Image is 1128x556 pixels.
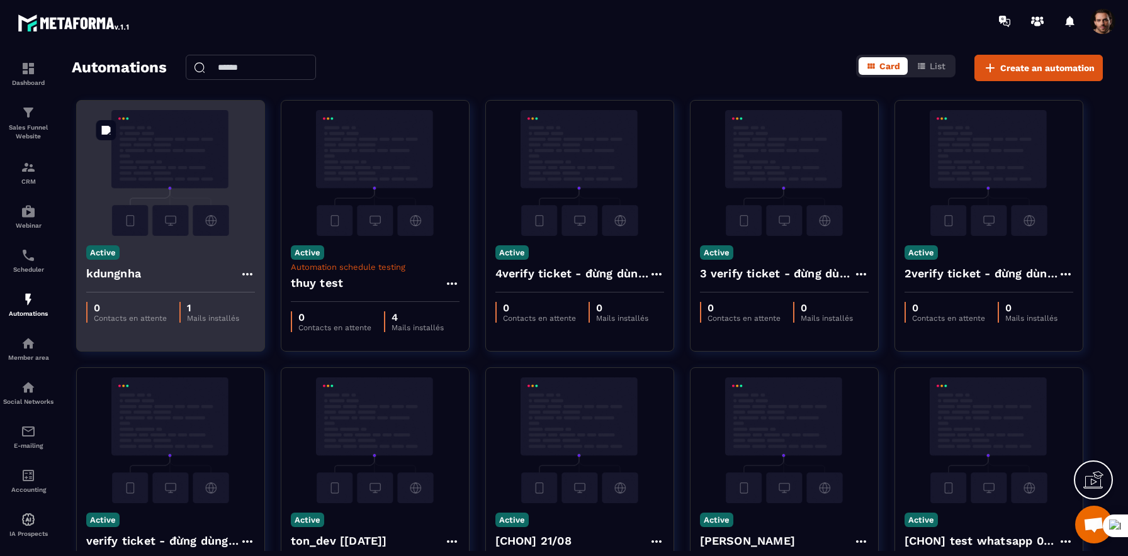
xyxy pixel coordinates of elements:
p: Mails installés [392,323,444,332]
a: schedulerschedulerScheduler [3,238,54,282]
p: Active [291,245,324,260]
span: Card [879,61,900,71]
h4: 2verify ticket - đừng dùng please - Copy [905,265,1058,282]
p: Active [495,513,529,527]
a: emailemailE-mailing [3,414,54,459]
a: formationformationSales Funnel Website [3,96,54,150]
p: Contacts en attente [708,314,781,323]
p: Accounting [3,486,54,493]
p: 4 [392,311,444,323]
p: IA Prospects [3,530,54,537]
p: Active [86,513,120,527]
p: Member area [3,354,54,361]
a: formationformationDashboard [3,52,54,96]
img: automations [21,336,36,351]
img: automation-background [905,110,1073,236]
p: Contacts en attente [94,314,167,323]
p: CRM [3,178,54,185]
a: automationsautomationsMember area [3,326,54,370]
button: Card [859,57,908,75]
p: Active [905,513,938,527]
img: automation-background [291,110,460,236]
img: formation [21,61,36,76]
p: E-mailing [3,442,54,449]
img: automation-background [291,377,460,503]
p: Dashboard [3,79,54,86]
img: scheduler [21,248,36,263]
img: automation-background [700,377,869,503]
img: automations [21,204,36,219]
img: automation-background [905,377,1073,503]
img: automations [21,292,36,307]
p: 0 [801,302,853,314]
p: Webinar [3,222,54,229]
p: Contacts en attente [298,323,371,332]
p: Active [700,513,733,527]
h4: [CHON] 21/08 [495,532,572,550]
p: 0 [298,311,371,323]
p: 1 [187,302,239,314]
p: Active [86,245,120,260]
img: accountant [21,468,36,483]
p: 0 [912,302,985,314]
img: email [21,424,36,439]
p: Sales Funnel Website [3,123,54,141]
p: Social Networks [3,398,54,405]
h4: 4verify ticket - đừng dùng please - Copy [495,265,649,282]
p: Mails installés [187,314,239,323]
p: Active [905,245,938,260]
a: automationsautomationsAutomations [3,282,54,326]
p: 0 [94,302,167,314]
h4: thuy test [291,274,344,292]
p: Contacts en attente [912,314,985,323]
img: automation-background [495,110,664,236]
p: Contacts en attente [503,314,576,323]
p: Active [495,245,529,260]
button: Create an automation [974,55,1103,81]
h4: ton_dev [[DATE]] [291,532,387,550]
p: Active [700,245,733,260]
h4: verify ticket - đừng dùng please [86,532,240,550]
p: 0 [1005,302,1057,314]
img: formation [21,105,36,120]
p: Active [291,513,324,527]
a: automationsautomationsWebinar [3,194,54,238]
img: social-network [21,380,36,395]
span: Create an automation [1000,62,1095,74]
p: Mails installés [1005,314,1057,323]
p: Mails installés [596,314,648,323]
div: Mở cuộc trò chuyện [1075,506,1113,543]
img: automation-background [495,377,664,503]
p: 0 [503,302,576,314]
h4: 3 verify ticket - đừng dùng please - Copy [700,265,854,282]
span: List [930,61,945,71]
img: logo [18,11,131,34]
p: Automation schedule testing [291,262,460,272]
h2: Automations [72,55,167,81]
img: formation [21,160,36,175]
a: social-networksocial-networkSocial Networks [3,370,54,414]
h4: [CHON] test whatsapp 02/07 [905,532,1058,550]
a: accountantaccountantAccounting [3,459,54,503]
h4: kdungnha [86,265,142,282]
img: automation-background [700,110,869,236]
p: Scheduler [3,266,54,273]
p: 0 [708,302,781,314]
p: Automations [3,310,54,317]
img: automation-background [86,377,255,503]
img: automation-background [86,110,255,236]
p: 0 [596,302,648,314]
p: Mails installés [801,314,853,323]
a: formationformationCRM [3,150,54,194]
button: List [909,57,953,75]
h4: [PERSON_NAME] [700,532,796,550]
img: automations [21,512,36,527]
